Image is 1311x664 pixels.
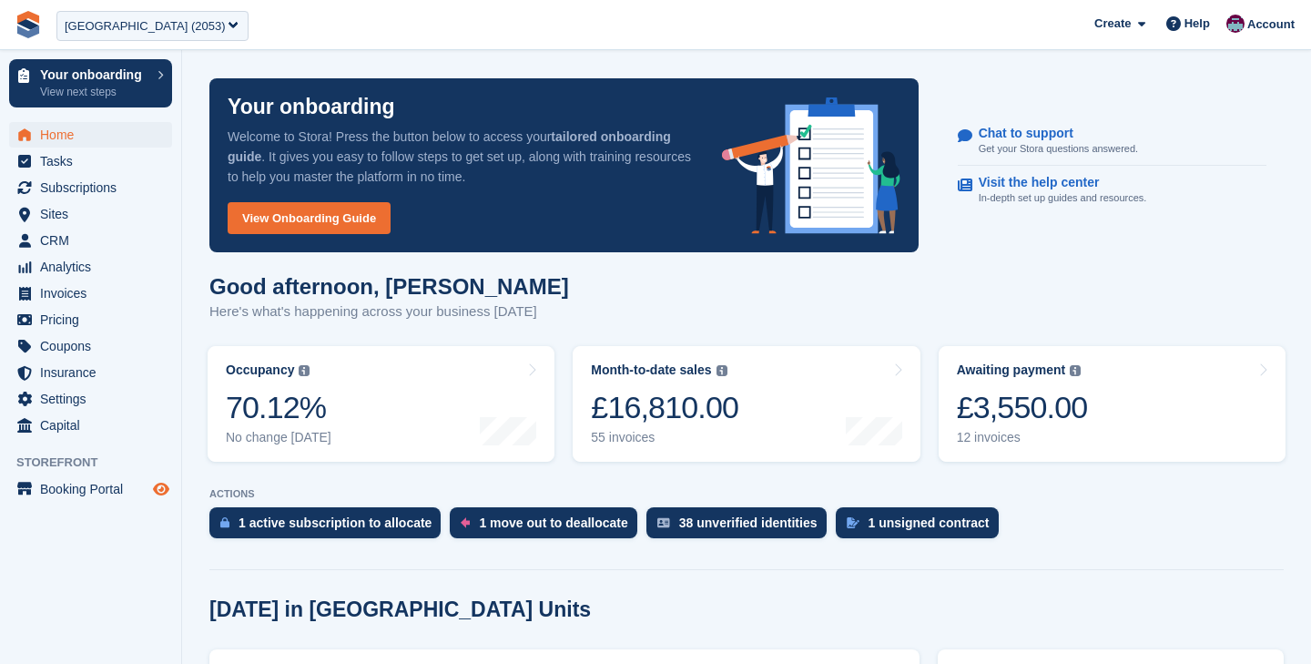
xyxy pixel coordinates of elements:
p: Your onboarding [228,97,395,117]
a: menu [9,386,172,412]
div: 1 active subscription to allocate [239,516,432,530]
img: icon-info-grey-7440780725fd019a000dd9b08b2336e03edf1995a4989e88bcd33f0948082b44.svg [716,365,727,376]
a: 1 active subscription to allocate [209,507,450,547]
a: View Onboarding Guide [228,202,391,234]
div: 38 unverified identities [679,516,818,530]
div: Awaiting payment [957,363,1066,378]
a: Visit the help center In-depth set up guides and resources. [958,166,1266,215]
a: menu [9,476,172,502]
a: menu [9,228,172,253]
img: onboarding-info-6c161a55d2c0e0a8cae90662b2fe09162a5109e8cc188191df67fb4f79e88e88.svg [722,97,900,234]
a: Occupancy 70.12% No change [DATE] [208,346,554,462]
span: Sites [40,201,149,227]
p: Get your Stora questions answered. [979,141,1138,157]
span: Storefront [16,454,181,472]
img: contract_signature_icon-13c848040528278c33f63329250d36e43548de30e8caae1d1a13099fd9432cc5.svg [847,517,859,528]
div: 1 unsigned contract [869,516,990,530]
span: Account [1247,15,1295,34]
a: menu [9,333,172,359]
img: active_subscription_to_allocate_icon-d502201f5373d7db506a760aba3b589e785aa758c864c3986d89f69b8ff3... [220,516,229,528]
p: Chat to support [979,126,1123,141]
a: menu [9,413,172,438]
p: Your onboarding [40,68,148,81]
a: 1 move out to deallocate [450,507,645,547]
a: Awaiting payment £3,550.00 12 invoices [939,346,1286,462]
span: Analytics [40,254,149,280]
div: 12 invoices [957,430,1088,445]
a: menu [9,175,172,200]
p: Welcome to Stora! Press the button below to access your . It gives you easy to follow steps to ge... [228,127,693,187]
a: Your onboarding View next steps [9,59,172,107]
span: Insurance [40,360,149,385]
a: menu [9,148,172,174]
h2: [DATE] in [GEOGRAPHIC_DATA] Units [209,598,591,622]
a: menu [9,254,172,280]
span: Subscriptions [40,175,149,200]
a: Month-to-date sales £16,810.00 55 invoices [573,346,920,462]
a: menu [9,201,172,227]
div: 70.12% [226,389,331,426]
a: 1 unsigned contract [836,507,1008,547]
div: No change [DATE] [226,430,331,445]
span: Invoices [40,281,149,306]
img: move_outs_to_deallocate_icon-f764333ba52eb49d3ac5e1228854f67142a1ed5810a6f6cc68b1a99e826820c5.svg [461,517,470,528]
img: stora-icon-8386f47178a22dfd0bd8f6a31ec36ba5ce8667c1dd55bd0f319d3a0aa187defe.svg [15,11,42,38]
p: ACTIONS [209,488,1284,500]
span: Create [1094,15,1131,33]
img: icon-info-grey-7440780725fd019a000dd9b08b2336e03edf1995a4989e88bcd33f0948082b44.svg [299,365,310,376]
div: £3,550.00 [957,389,1088,426]
p: Visit the help center [979,175,1133,190]
a: menu [9,122,172,148]
span: Tasks [40,148,149,174]
a: 38 unverified identities [646,507,836,547]
span: Help [1184,15,1210,33]
p: View next steps [40,84,148,100]
a: Chat to support Get your Stora questions answered. [958,117,1266,167]
a: Preview store [150,478,172,500]
a: menu [9,360,172,385]
div: 1 move out to deallocate [479,516,627,530]
a: menu [9,307,172,332]
span: Capital [40,413,149,438]
div: £16,810.00 [591,389,738,426]
div: Occupancy [226,363,294,378]
span: CRM [40,228,149,253]
img: icon-info-grey-7440780725fd019a000dd9b08b2336e03edf1995a4989e88bcd33f0948082b44.svg [1070,365,1081,376]
span: Settings [40,386,149,412]
img: verify_identity-adf6edd0f0f0b5bbfe63781bf79b02c33cf7c696d77639b501bdc392416b5a36.svg [657,517,670,528]
div: Month-to-date sales [591,363,711,378]
span: Booking Portal [40,476,149,502]
p: In-depth set up guides and resources. [979,190,1147,206]
p: Here's what's happening across your business [DATE] [209,301,569,322]
img: Brian Young [1226,15,1245,33]
div: [GEOGRAPHIC_DATA] (2053) [65,17,226,36]
a: menu [9,281,172,306]
span: Home [40,122,149,148]
span: Coupons [40,333,149,359]
h1: Good afternoon, [PERSON_NAME] [209,274,569,299]
span: Pricing [40,307,149,332]
div: 55 invoices [591,430,738,445]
